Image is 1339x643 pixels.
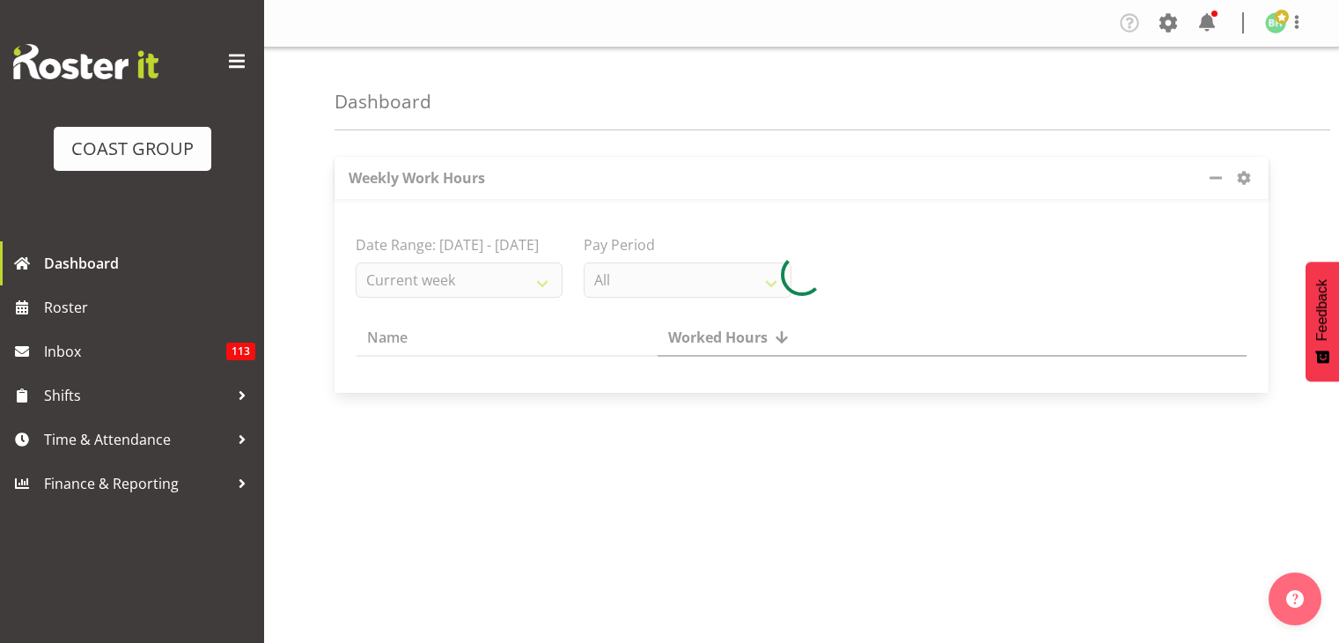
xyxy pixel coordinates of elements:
[44,426,229,453] span: Time & Attendance
[1265,12,1286,33] img: bryan-humprhries1167.jpg
[44,382,229,409] span: Shifts
[335,92,431,112] h4: Dashboard
[44,338,226,365] span: Inbox
[13,44,158,79] img: Rosterit website logo
[71,136,194,162] div: COAST GROUP
[44,294,255,321] span: Roster
[1306,262,1339,381] button: Feedback - Show survey
[1286,590,1304,608] img: help-xxl-2.png
[44,250,255,277] span: Dashboard
[1314,279,1330,341] span: Feedback
[44,470,229,497] span: Finance & Reporting
[226,343,255,360] span: 113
